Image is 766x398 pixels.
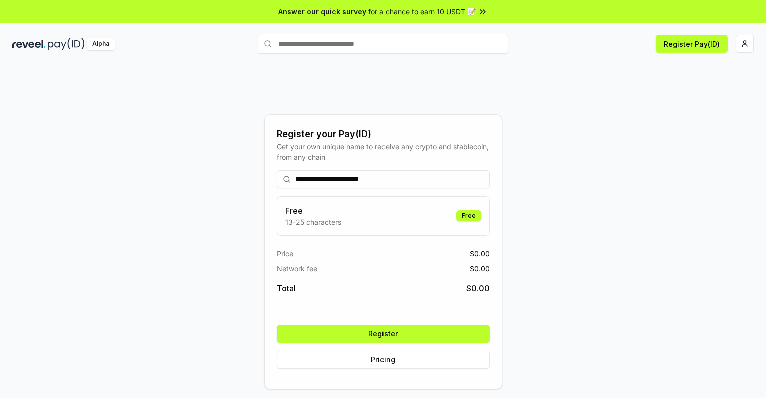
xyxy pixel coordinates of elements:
[285,205,341,217] h3: Free
[277,351,490,369] button: Pricing
[277,263,317,274] span: Network fee
[470,248,490,259] span: $ 0.00
[277,141,490,162] div: Get your own unique name to receive any crypto and stablecoin, from any chain
[470,263,490,274] span: $ 0.00
[656,35,728,53] button: Register Pay(ID)
[277,248,293,259] span: Price
[466,282,490,294] span: $ 0.00
[277,325,490,343] button: Register
[368,6,476,17] span: for a chance to earn 10 USDT 📝
[285,217,341,227] p: 13-25 characters
[87,38,115,50] div: Alpha
[12,38,46,50] img: reveel_dark
[278,6,366,17] span: Answer our quick survey
[48,38,85,50] img: pay_id
[456,210,481,221] div: Free
[277,282,296,294] span: Total
[277,127,490,141] div: Register your Pay(ID)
